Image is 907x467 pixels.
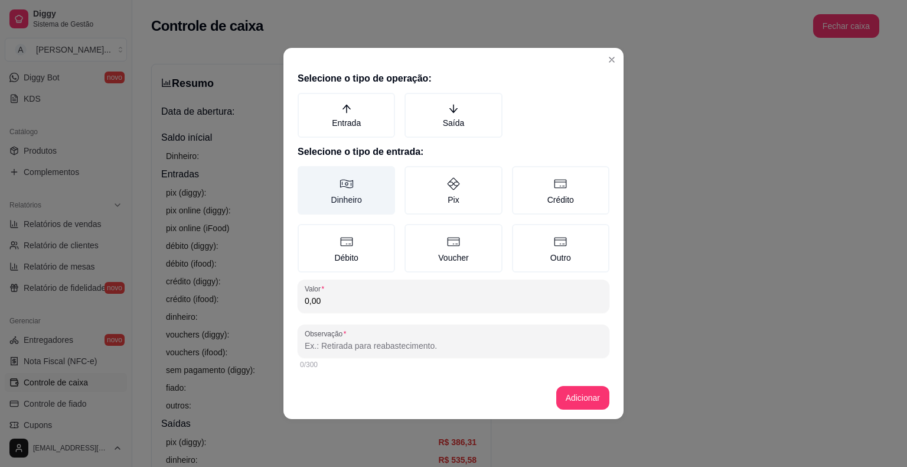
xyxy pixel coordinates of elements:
button: Close [602,50,621,69]
label: Débito [298,224,395,273]
label: Outro [512,224,609,273]
label: Saída [404,93,502,138]
label: Dinheiro [298,166,395,215]
div: 0/300 [300,360,607,369]
h2: Selecione o tipo de entrada: [298,145,609,159]
label: Observação [305,329,350,339]
input: Observação [305,340,602,352]
label: Voucher [404,224,502,273]
label: Valor [305,284,328,294]
label: Crédito [512,166,609,215]
h2: Selecione o tipo de operação: [298,72,609,86]
span: arrow-up [341,103,352,114]
label: Entrada [298,93,395,138]
span: arrow-down [448,103,459,114]
input: Valor [305,295,602,307]
label: Pix [404,166,502,215]
button: Adicionar [556,386,609,410]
